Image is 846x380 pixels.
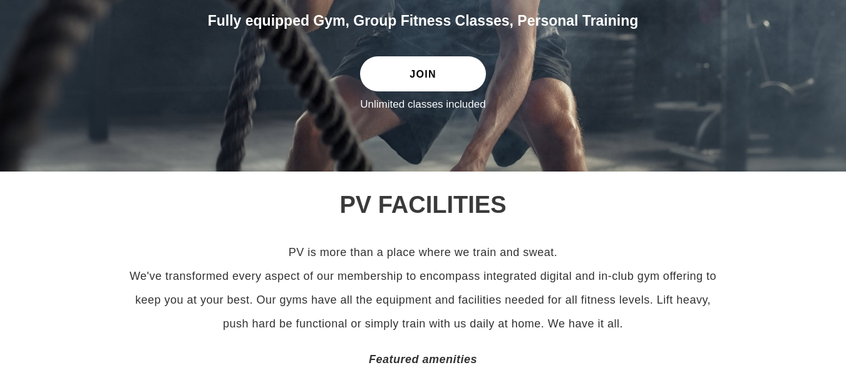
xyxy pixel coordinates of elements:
[82,190,765,219] h2: PV FACILITIES
[123,240,724,336] p: PV is more than a place where we train and sweat. We've transformed every aspect of our membershi...
[360,98,485,111] label: Unlimited classes included
[360,56,485,91] a: JOIN
[208,13,639,29] span: Fully equipped Gym, Group Fitness Classes, Personal Training
[369,353,477,366] em: Featured amenities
